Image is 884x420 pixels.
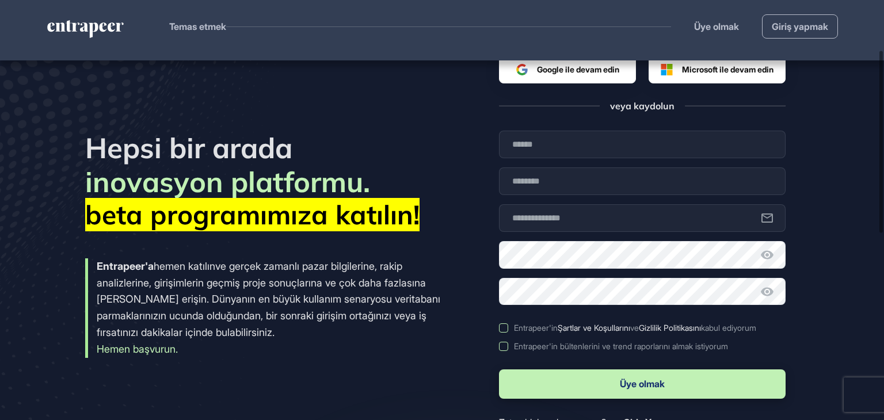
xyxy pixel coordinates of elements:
[97,343,178,355] a: Hemen başvurun.
[97,260,154,272] font: Entrapeer'a
[610,100,675,112] font: veya kaydolun
[510,56,611,82] iframe: Google ile Oturum Açma Düğmesi
[85,130,292,165] font: Hepsi bir arada
[46,20,125,42] a: entrapeer-logo
[639,323,701,333] a: Gizlilik Politikasını
[154,260,215,272] font: hemen katılın
[682,64,773,74] font: Microsoft ile devam edin
[514,323,558,333] font: Entrapeer'in
[514,341,728,351] font: Entrapeer'in bültenlerini ve trend raporlarını almak istiyorum
[620,378,665,390] font: Üye olmak
[169,21,226,32] font: Temas etmek
[499,369,786,399] button: Üye olmak
[169,19,226,34] button: Temas etmek
[97,260,440,338] font: ve gerçek zamanlı pazar bilgilerine, rakip analizlerine, girişimlerin geçmiş proje sonuçlarına ve...
[630,323,639,333] font: ve
[85,198,420,231] font: beta programımıza katılın!
[694,20,739,33] a: Üye olmak
[701,323,756,333] font: kabul ediyorum
[558,323,630,333] a: Şartlar ve Koşullarını
[762,14,838,39] a: Giriş yapmak
[694,21,739,32] font: Üye olmak
[85,164,370,199] font: inovasyon platformu.
[772,21,828,32] font: Giriş yapmak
